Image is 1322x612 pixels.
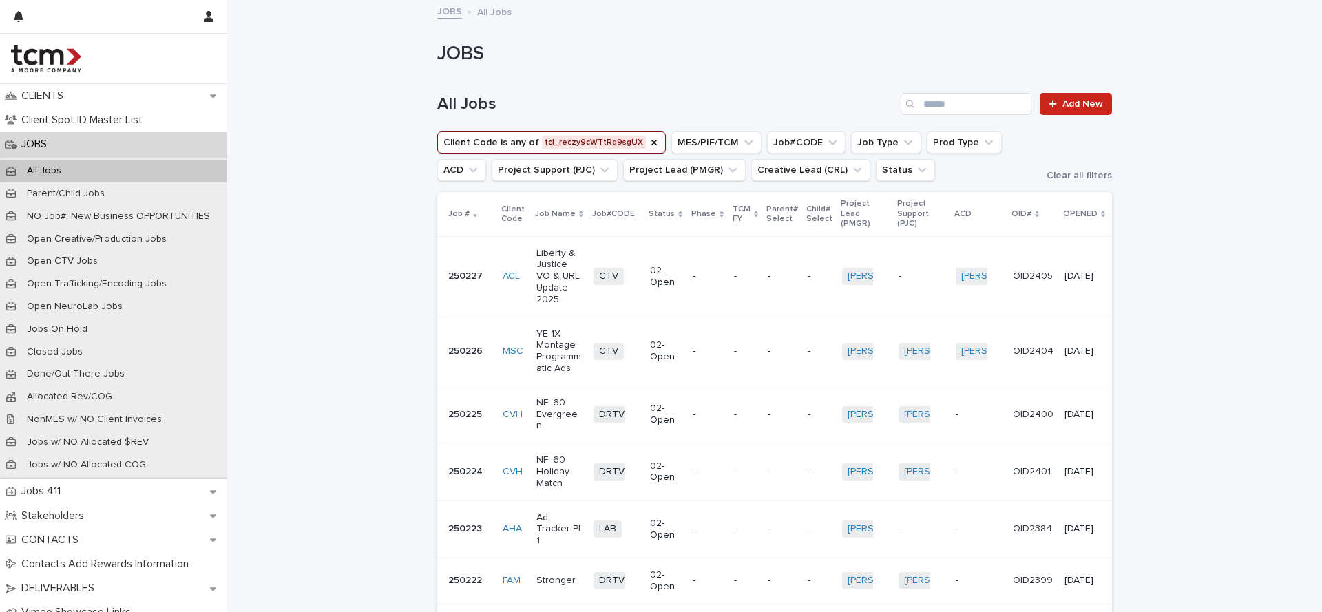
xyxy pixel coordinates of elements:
[16,459,157,471] p: Jobs w/ NO Allocated COG
[16,485,72,498] p: Jobs 411
[594,572,630,589] span: DRTV
[501,202,527,227] p: Client Code
[623,159,746,181] button: Project Lead (PMGR)
[901,93,1031,115] input: Search
[956,575,1002,587] p: -
[899,523,945,535] p: -
[1013,409,1053,421] p: OID2400
[733,202,751,227] p: TCM FY
[16,114,154,127] p: Client Spot ID Master List
[808,523,831,535] p: -
[650,265,682,288] p: 02-Open
[1063,207,1098,222] p: OPENED
[848,575,946,587] a: [PERSON_NAME]-TCM
[535,207,576,222] p: Job Name
[671,131,762,154] button: MES/PIF/TCM
[693,346,722,357] p: -
[767,131,846,154] button: Job#CODE
[956,523,1002,535] p: -
[503,575,521,587] a: FAM
[448,466,492,478] p: 250224
[594,406,630,423] span: DRTV
[11,45,81,72] img: 4hMmSqQkux38exxPVZHQ
[808,409,831,421] p: -
[437,236,1176,317] tr: 250227ACL Liberty & Justice VO & URL Update 2025CTV02-Open----[PERSON_NAME]-TCM -[PERSON_NAME]-TC...
[536,248,583,306] p: Liberty & Justice VO & URL Update 2025
[437,94,895,114] h1: All Jobs
[594,463,630,481] span: DRTV
[693,409,722,421] p: -
[650,461,682,484] p: 02-Open
[904,346,1003,357] a: [PERSON_NAME]-TCM
[693,523,722,535] p: -
[16,324,98,335] p: Jobs On Hold
[848,271,946,282] a: [PERSON_NAME]-TCM
[1064,346,1104,357] p: [DATE]
[876,159,935,181] button: Status
[1047,171,1112,180] span: Clear all filters
[768,575,797,587] p: -
[956,409,1002,421] p: -
[768,271,797,282] p: -
[1036,171,1112,180] button: Clear all filters
[16,509,95,523] p: Stakeholders
[437,159,486,181] button: ACD
[650,403,682,426] p: 02-Open
[691,207,716,222] p: Phase
[503,346,523,357] a: MSC
[848,409,946,421] a: [PERSON_NAME]-TCM
[437,558,1176,604] tr: 250222FAM StrongerDRTV02-Open----[PERSON_NAME]-TCM [PERSON_NAME] -TCM -OID2399[DATE]-
[808,271,831,282] p: -
[899,271,945,282] p: -
[851,131,921,154] button: Job Type
[16,346,94,358] p: Closed Jobs
[437,500,1176,558] tr: 250223AHA Ad Tracker Pt 1LAB02-Open----[PERSON_NAME]-MNFLab --OID2384[DATE]-
[734,346,757,357] p: -
[961,346,1060,357] a: [PERSON_NAME]-TCM
[16,368,136,380] p: Done/Out There Jobs
[594,268,624,285] span: CTV
[437,43,1112,66] h1: JOBS
[16,138,58,151] p: JOBS
[16,255,109,267] p: Open CTV Jobs
[768,409,797,421] p: -
[904,575,1005,587] a: [PERSON_NAME] -TCM
[693,466,722,478] p: -
[1013,523,1053,535] p: OID2384
[16,534,90,547] p: CONTACTS
[448,575,492,587] p: 250222
[448,523,492,535] p: 250223
[693,271,722,282] p: -
[437,386,1176,443] tr: 250225CVH NF :60 EvergreenDRTV02-Open----[PERSON_NAME]-TCM [PERSON_NAME]-TCM -OID2400[DATE]-
[1064,575,1104,587] p: [DATE]
[1040,93,1112,115] a: Add New
[961,271,1060,282] a: [PERSON_NAME]-TCM
[594,343,624,360] span: CTV
[650,339,682,363] p: 02-Open
[734,409,757,421] p: -
[16,301,134,313] p: Open NeuroLab Jobs
[1013,575,1053,587] p: OID2399
[841,196,890,231] p: Project Lead (PMGR)
[1064,466,1104,478] p: [DATE]
[734,466,757,478] p: -
[536,454,583,489] p: NF :60 Holiday Match
[16,558,200,571] p: Contacts Add Rewards Information
[536,328,583,374] p: YE 1X Montage Programmatic Ads
[503,409,523,421] a: CVH
[650,569,682,593] p: 02-Open
[437,131,666,154] button: Client Code
[768,346,797,357] p: -
[16,165,72,177] p: All Jobs
[734,523,757,535] p: -
[477,3,512,19] p: All Jobs
[503,271,520,282] a: ACL
[536,512,583,547] p: Ad Tracker Pt 1
[16,211,221,222] p: NO Job#: New Business OPPORTUNITIES
[16,436,160,448] p: Jobs w/ NO Allocated $REV
[1011,207,1031,222] p: OID#
[848,346,946,357] a: [PERSON_NAME]-TCM
[1013,346,1053,357] p: OID2404
[448,346,492,357] p: 250226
